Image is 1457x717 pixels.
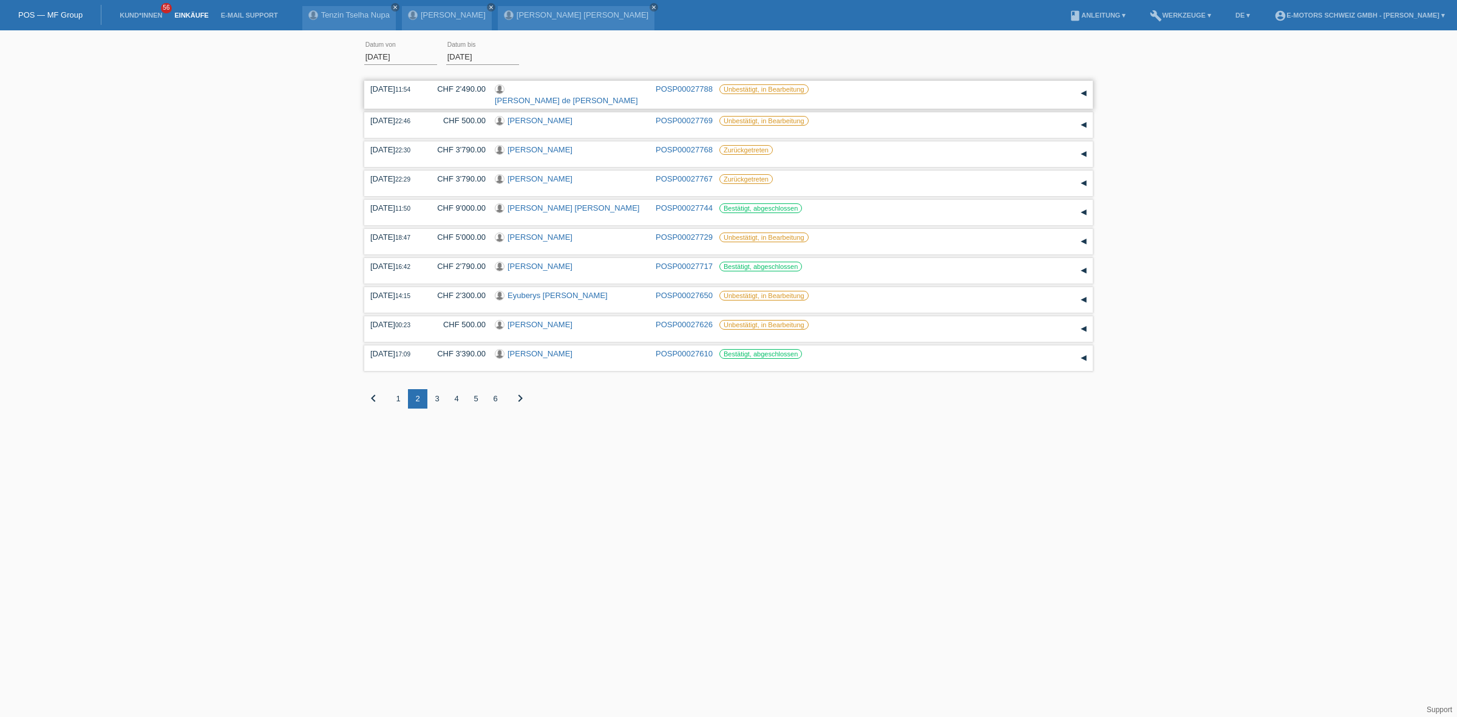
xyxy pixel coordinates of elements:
a: POS — MF Group [18,10,83,19]
label: Unbestätigt, in Bearbeitung [719,320,809,330]
div: 5 [466,389,486,409]
div: [DATE] [370,84,419,93]
a: Kund*innen [114,12,168,19]
a: [PERSON_NAME] [PERSON_NAME] [517,10,648,19]
a: bookAnleitung ▾ [1063,12,1132,19]
a: POSP00027729 [656,233,713,242]
div: auf-/zuklappen [1075,116,1093,134]
a: [PERSON_NAME] [508,174,572,183]
div: 4 [447,389,466,409]
div: CHF 5'000.00 [428,233,486,242]
div: CHF 2'490.00 [428,84,486,93]
label: Zurückgetreten [719,174,773,184]
div: auf-/zuklappen [1075,262,1093,280]
a: Support [1427,705,1452,714]
i: close [392,4,398,10]
a: DE ▾ [1229,12,1256,19]
a: POSP00027610 [656,349,713,358]
a: Tenzin Tselha Nupa [321,10,390,19]
div: auf-/zuklappen [1075,203,1093,222]
div: CHF 3'390.00 [428,349,486,358]
div: [DATE] [370,174,419,183]
a: [PERSON_NAME] [508,145,572,154]
label: Bestätigt, abgeschlossen [719,349,802,359]
div: 6 [486,389,505,409]
span: 56 [161,3,172,13]
div: auf-/zuklappen [1075,291,1093,309]
div: [DATE] [370,203,419,212]
span: 22:29 [395,176,410,183]
a: POSP00027717 [656,262,713,271]
a: POSP00027788 [656,84,713,93]
a: [PERSON_NAME] [508,320,572,329]
a: POSP00027768 [656,145,713,154]
span: 00:23 [395,322,410,328]
div: CHF 3'790.00 [428,174,486,183]
div: CHF 2'790.00 [428,262,486,271]
label: Zurückgetreten [719,145,773,155]
i: chevron_right [513,391,528,406]
a: Eyuberys [PERSON_NAME] [508,291,608,300]
div: [DATE] [370,116,419,125]
div: auf-/zuklappen [1075,233,1093,251]
a: POSP00027744 [656,203,713,212]
a: account_circleE-Motors Schweiz GmbH - [PERSON_NAME] ▾ [1268,12,1451,19]
a: close [487,3,495,12]
a: close [650,3,658,12]
a: [PERSON_NAME] de [PERSON_NAME] [495,96,638,105]
a: Einkäufe [168,12,214,19]
span: 11:50 [395,205,410,212]
div: [DATE] [370,291,419,300]
span: 18:47 [395,234,410,241]
div: auf-/zuklappen [1075,84,1093,103]
i: chevron_left [366,391,381,406]
i: account_circle [1274,10,1286,22]
div: 3 [427,389,447,409]
a: [PERSON_NAME] [508,116,572,125]
a: POSP00027650 [656,291,713,300]
i: build [1150,10,1162,22]
a: buildWerkzeuge ▾ [1144,12,1217,19]
label: Unbestätigt, in Bearbeitung [719,233,809,242]
a: POSP00027626 [656,320,713,329]
div: auf-/zuklappen [1075,174,1093,192]
div: 1 [389,389,408,409]
i: close [488,4,494,10]
div: auf-/zuklappen [1075,145,1093,163]
div: auf-/zuklappen [1075,320,1093,338]
span: 17:09 [395,351,410,358]
i: close [651,4,657,10]
a: [PERSON_NAME] [508,349,572,358]
a: [PERSON_NAME] [421,10,486,19]
span: 16:42 [395,263,410,270]
a: close [391,3,399,12]
label: Unbestätigt, in Bearbeitung [719,84,809,94]
div: [DATE] [370,145,419,154]
div: CHF 3'790.00 [428,145,486,154]
div: [DATE] [370,262,419,271]
label: Bestätigt, abgeschlossen [719,262,802,271]
label: Bestätigt, abgeschlossen [719,203,802,213]
a: POSP00027767 [656,174,713,183]
i: book [1069,10,1081,22]
div: 2 [408,389,427,409]
a: POSP00027769 [656,116,713,125]
label: Unbestätigt, in Bearbeitung [719,291,809,301]
a: E-Mail Support [215,12,284,19]
div: CHF 9'000.00 [428,203,486,212]
div: [DATE] [370,233,419,242]
span: 14:15 [395,293,410,299]
a: [PERSON_NAME] [PERSON_NAME] [508,203,639,212]
div: [DATE] [370,320,419,329]
a: [PERSON_NAME] [508,233,572,242]
label: Unbestätigt, in Bearbeitung [719,116,809,126]
span: 22:30 [395,147,410,154]
div: CHF 500.00 [428,116,486,125]
span: 22:46 [395,118,410,124]
span: 11:54 [395,86,410,93]
div: CHF 2'300.00 [428,291,486,300]
div: auf-/zuklappen [1075,349,1093,367]
a: [PERSON_NAME] [508,262,572,271]
div: [DATE] [370,349,419,358]
div: CHF 500.00 [428,320,486,329]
